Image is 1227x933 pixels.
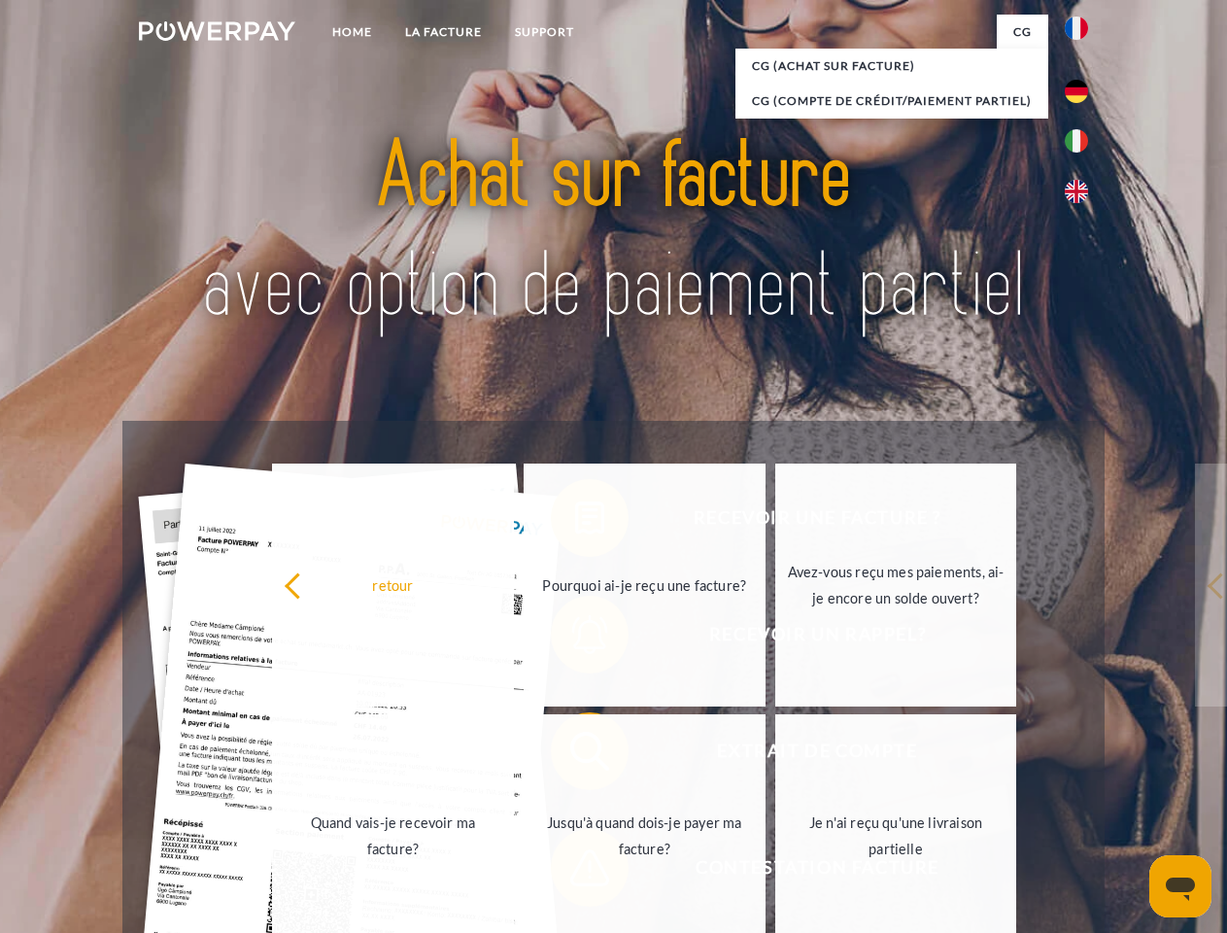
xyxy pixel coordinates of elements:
a: Home [316,15,389,50]
img: de [1065,80,1088,103]
a: Avez-vous reçu mes paiements, ai-je encore un solde ouvert? [775,464,1017,707]
img: fr [1065,17,1088,40]
img: en [1065,180,1088,203]
div: Jusqu'à quand dois-je payer ma facture? [535,810,754,862]
div: Quand vais-je recevoir ma facture? [284,810,502,862]
iframe: Bouton de lancement de la fenêtre de messagerie [1149,855,1211,917]
a: CG [997,15,1048,50]
div: Je n'ai reçu qu'une livraison partielle [787,810,1005,862]
a: LA FACTURE [389,15,498,50]
img: it [1065,129,1088,153]
a: CG (achat sur facture) [735,49,1048,84]
div: retour [284,571,502,598]
img: logo-powerpay-white.svg [139,21,295,41]
a: CG (Compte de crédit/paiement partiel) [735,84,1048,119]
div: Pourquoi ai-je reçu une facture? [535,571,754,598]
img: title-powerpay_fr.svg [186,93,1041,372]
a: Support [498,15,591,50]
div: Avez-vous reçu mes paiements, ai-je encore un solde ouvert? [787,559,1005,611]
